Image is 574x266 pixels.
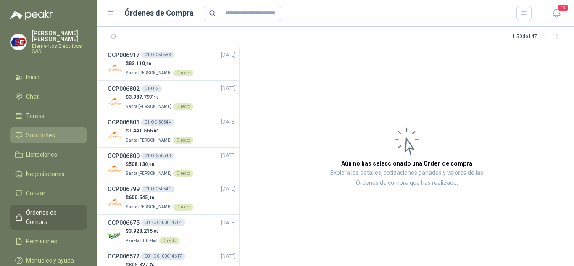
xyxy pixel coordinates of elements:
[341,159,472,168] h3: Aún no has seleccionado una Orden de compra
[129,61,151,66] span: 82.110
[108,151,236,178] a: OCP00680001-OC-50543[DATE] Company Logo$508.130,00Santa [PERSON_NAME]Directo
[141,52,174,58] div: 01-OC-50588
[108,229,122,243] img: Company Logo
[108,50,140,60] h3: OCP006917
[126,71,171,75] span: Santa [PERSON_NAME]
[108,50,236,77] a: OCP00691701-OC-50588[DATE] Company Logo$82.110,00Santa [PERSON_NAME]Directo
[108,184,140,194] h3: OCP006799
[126,138,171,142] span: Santa [PERSON_NAME]
[221,118,236,126] span: [DATE]
[159,237,179,244] div: Directo
[108,84,236,111] a: OCP00680201-OC-[DATE] Company Logo$3.987.797,10Santa [PERSON_NAME]Directo
[141,219,185,226] div: 001-OC -00014704
[141,85,162,92] div: 01-OC-
[108,84,140,93] h3: OCP006802
[153,95,159,100] span: ,10
[126,227,179,235] p: $
[148,195,154,200] span: ,40
[145,61,151,66] span: ,00
[173,103,193,110] div: Directo
[153,129,159,133] span: ,00
[26,150,57,159] span: Licitaciones
[108,128,122,143] img: Company Logo
[148,162,154,167] span: ,00
[549,6,564,21] button: 19
[10,127,87,143] a: Solicitudes
[10,10,53,20] img: Logo peakr
[10,166,87,182] a: Negociaciones
[32,44,87,54] p: Elementos Eléctricos SAS
[126,171,171,176] span: Santa [PERSON_NAME]
[26,256,74,265] span: Manuales y ayuda
[26,131,55,140] span: Solicitudes
[141,253,185,260] div: 001-OC -00014617
[126,104,171,109] span: Santa [PERSON_NAME]
[129,195,154,200] span: 600.545
[153,229,159,234] span: ,80
[10,89,87,105] a: Chat
[173,70,193,76] div: Directo
[221,51,236,59] span: [DATE]
[126,93,193,101] p: $
[10,147,87,163] a: Licitaciones
[10,69,87,85] a: Inicio
[108,61,122,76] img: Company Logo
[129,128,159,134] span: 1.441.566
[108,218,140,227] h3: OCP006675
[173,137,193,144] div: Directo
[108,118,236,144] a: OCP00680101-OC-50544[DATE] Company Logo$1.441.566,00Santa [PERSON_NAME]Directo
[108,151,140,161] h3: OCP006800
[10,185,87,201] a: Cotizar
[221,84,236,92] span: [DATE]
[108,95,122,109] img: Company Logo
[108,184,236,211] a: OCP00679901-OC-50541[DATE] Company Logo$600.545,40Santa [PERSON_NAME]Directo
[324,168,490,188] p: Explora los detalles, cotizaciones ganadas y valores de las Órdenes de compra que has realizado.
[108,118,140,127] h3: OCP006801
[126,194,193,202] p: $
[126,60,193,68] p: $
[26,208,79,226] span: Órdenes de Compra
[26,73,39,82] span: Inicio
[11,34,26,50] img: Company Logo
[26,92,39,101] span: Chat
[10,233,87,249] a: Remisiones
[108,218,236,245] a: OCP006675001-OC -00014704[DATE] Company Logo$3.923.215,80Panela El TrébolDirecto
[221,185,236,193] span: [DATE]
[26,189,45,198] span: Cotizar
[26,111,45,121] span: Tareas
[141,186,174,192] div: 01-OC-50541
[221,219,236,227] span: [DATE]
[173,170,193,177] div: Directo
[512,30,564,44] div: 1 - 50 de 147
[124,7,194,19] h1: Órdenes de Compra
[126,205,171,209] span: Santa [PERSON_NAME]
[26,237,57,246] span: Remisiones
[32,30,87,42] p: [PERSON_NAME] [PERSON_NAME]
[10,108,87,124] a: Tareas
[126,127,193,135] p: $
[557,4,569,12] span: 19
[141,153,174,159] div: 01-OC-50543
[126,238,158,243] span: Panela El Trébol
[221,152,236,160] span: [DATE]
[10,205,87,230] a: Órdenes de Compra
[126,161,193,169] p: $
[129,228,159,234] span: 3.923.215
[221,253,236,261] span: [DATE]
[108,252,140,261] h3: OCP006572
[108,195,122,210] img: Company Logo
[26,169,65,179] span: Negociaciones
[173,204,193,211] div: Directo
[129,94,159,100] span: 3.987.797
[129,161,154,167] span: 508.130
[141,119,174,126] div: 01-OC-50544
[108,161,122,176] img: Company Logo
